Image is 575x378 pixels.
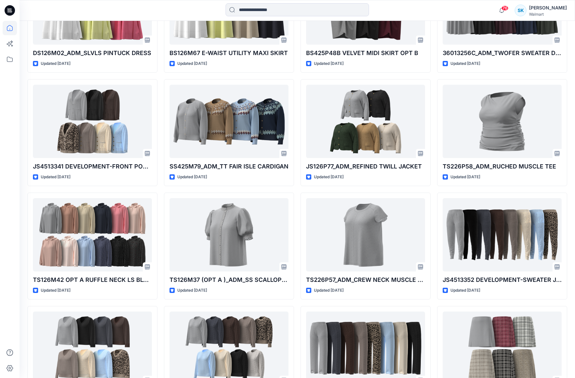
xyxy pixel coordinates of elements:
a: TS226P57_ADM_CREW NECK MUSCLE TEE [306,198,425,271]
p: DS126M02_ADM_SLVLS PINTUCK DRESS [33,49,152,58]
p: Updated [DATE] [41,287,70,294]
p: Updated [DATE] [41,60,70,67]
p: Updated [DATE] [450,287,480,294]
span: 76 [501,6,509,11]
p: Updated [DATE] [450,174,480,181]
a: TS126M37 (OPT A )_ADM_SS SCALLOP BUTTON DOWN [170,198,288,271]
p: Updated [DATE] [314,60,344,67]
p: TS126M37 (OPT A )_ADM_SS SCALLOP BUTTON DOWN [170,275,288,284]
a: TS226P58_ADM_RUCHED MUSCLE TEE [443,85,562,158]
a: JS126P77_ADM_REFINED TWILL JACKET [306,85,425,158]
a: JS4513352 DEVELOPMENT-SWEATER JOGGER [443,198,562,271]
div: SK [515,5,526,16]
p: TS226P58_ADM_RUCHED MUSCLE TEE [443,162,562,171]
p: SS425M79_ADM_TT FAIR ISLE CARDIGAN [170,162,288,171]
p: TS226P57_ADM_CREW NECK MUSCLE TEE [306,275,425,284]
p: Updated [DATE] [177,60,207,67]
a: TS126M42 OPT A RUFFLE NECK LS BLOUSE 4.9.25 [33,198,152,271]
p: JS126P77_ADM_REFINED TWILL JACKET [306,162,425,171]
p: BS425P48B VELVET MIDI SKIRT OPT B [306,49,425,58]
p: JS4513341 DEVELOPMENT-FRONT POCKET CARDIGAN [DATE] [33,162,152,171]
a: SS425M79_ADM_TT FAIR ISLE CARDIGAN [170,85,288,158]
p: 36013256C_ADM_TWOFER SWEATER DRESS OPT C [443,49,562,58]
p: TS126M42 OPT A RUFFLE NECK LS BLOUSE [DATE] [33,275,152,284]
p: Updated [DATE] [177,174,207,181]
p: Updated [DATE] [314,174,344,181]
p: Updated [DATE] [314,287,344,294]
p: JS4513352 DEVELOPMENT-SWEATER JOGGER [443,275,562,284]
a: JS4513341 DEVELOPMENT-FRONT POCKET CARDIGAN 1.9.25 [33,85,152,158]
p: Updated [DATE] [450,60,480,67]
p: Updated [DATE] [177,287,207,294]
div: Walmart [529,12,567,17]
p: BS126M67 E-WAIST UTILITY MAXI SKIRT [170,49,288,58]
div: [PERSON_NAME] [529,4,567,12]
p: Updated [DATE] [41,174,70,181]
